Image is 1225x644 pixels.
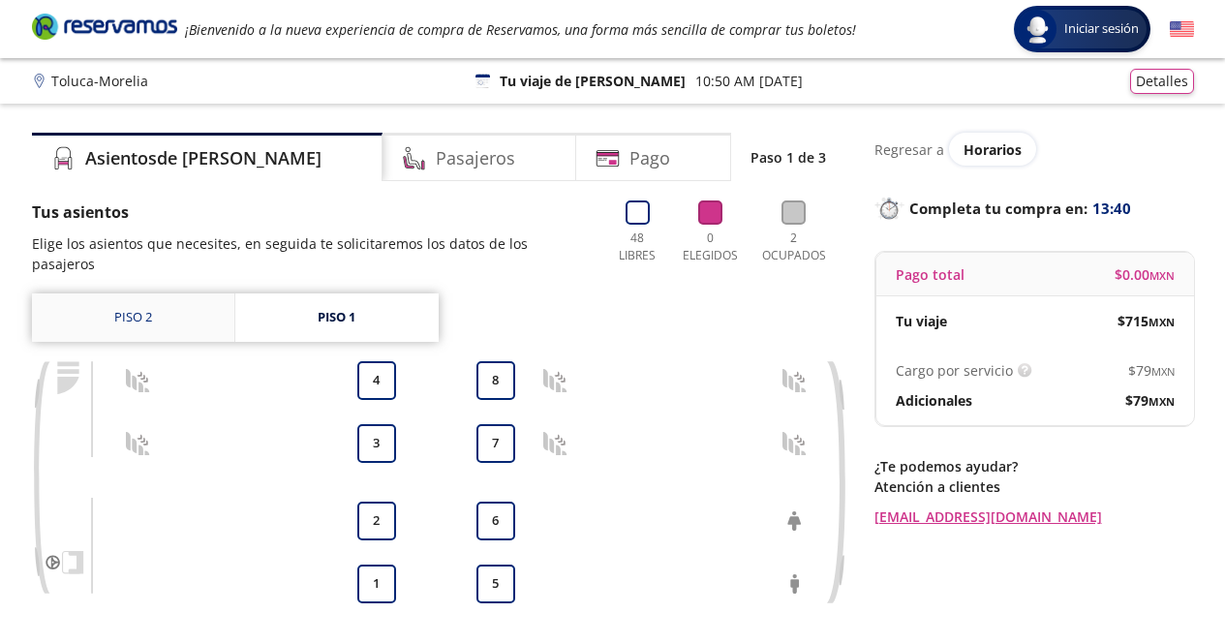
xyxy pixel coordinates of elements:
button: 4 [357,361,396,400]
span: $ 715 [1118,311,1175,331]
p: 0 Elegidos [678,230,743,264]
p: Tus asientos [32,200,592,224]
button: 6 [476,502,515,540]
em: ¡Bienvenido a la nueva experiencia de compra de Reservamos, una forma más sencilla de comprar tus... [185,20,856,39]
p: Atención a clientes [874,476,1194,497]
button: 2 [357,502,396,540]
a: Piso 1 [235,293,439,342]
p: 10:50 AM [DATE] [695,71,803,91]
p: Toluca - Morelia [51,71,148,91]
button: 5 [476,565,515,603]
div: Regresar a ver horarios [874,133,1194,166]
button: 7 [476,424,515,463]
button: 8 [476,361,515,400]
span: $ 79 [1128,360,1175,381]
p: Pago total [896,264,965,285]
div: Piso 1 [318,308,355,327]
button: 3 [357,424,396,463]
small: MXN [1151,364,1175,379]
p: Adicionales [896,390,972,411]
small: MXN [1149,268,1175,283]
p: Regresar a [874,139,944,160]
span: 13:40 [1092,198,1131,220]
a: [EMAIL_ADDRESS][DOMAIN_NAME] [874,506,1194,527]
p: Tu viaje [896,311,947,331]
i: Brand Logo [32,12,177,41]
p: Completa tu compra en : [874,195,1194,222]
p: Elige los asientos que necesites, en seguida te solicitaremos los datos de los pasajeros [32,233,592,274]
h4: Pasajeros [436,145,515,171]
p: 48 Libres [611,230,664,264]
h4: Pago [629,145,670,171]
span: Horarios [964,140,1022,159]
span: $ 0.00 [1115,264,1175,285]
h4: Asientos de [PERSON_NAME] [85,145,322,171]
button: English [1170,17,1194,42]
small: MXN [1148,394,1175,409]
span: $ 79 [1125,390,1175,411]
p: Tu viaje de [PERSON_NAME] [500,71,686,91]
a: Brand Logo [32,12,177,46]
small: MXN [1148,315,1175,329]
p: Paso 1 de 3 [750,147,826,168]
p: Cargo por servicio [896,360,1013,381]
p: 2 Ocupados [757,230,831,264]
a: Piso 2 [32,293,234,342]
button: 1 [357,565,396,603]
button: Detalles [1130,69,1194,94]
span: Iniciar sesión [1057,19,1147,39]
p: ¿Te podemos ayudar? [874,456,1194,476]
